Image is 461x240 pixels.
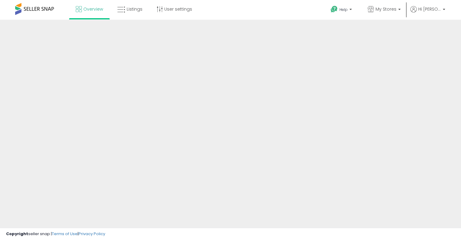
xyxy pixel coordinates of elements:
[6,231,105,237] div: seller snap | |
[52,231,78,237] a: Terms of Use
[6,231,28,237] strong: Copyright
[376,6,396,12] span: My Stores
[326,1,358,20] a: Help
[79,231,105,237] a: Privacy Policy
[410,6,445,20] a: Hi [PERSON_NAME]
[127,6,142,12] span: Listings
[330,5,338,13] i: Get Help
[339,7,348,12] span: Help
[418,6,441,12] span: Hi [PERSON_NAME]
[83,6,103,12] span: Overview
